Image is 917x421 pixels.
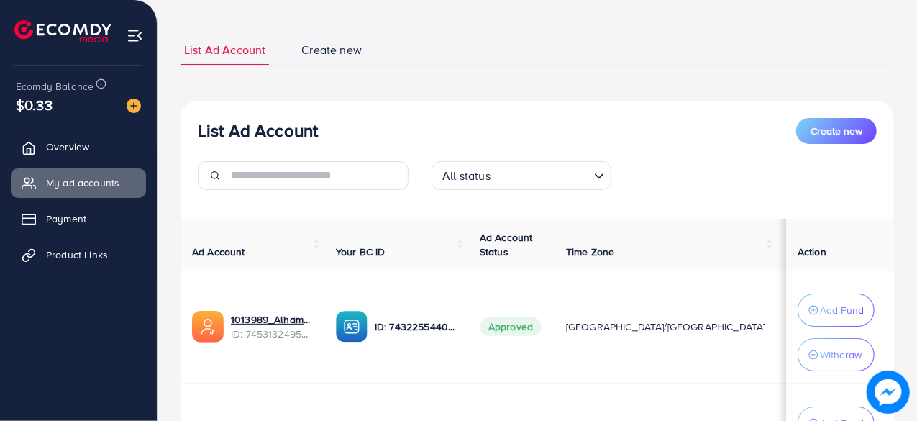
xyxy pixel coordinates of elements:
[231,312,313,327] a: 1013989_Alhamdulillah_1735317642286
[432,161,611,190] div: Search for option
[46,248,108,262] span: Product Links
[46,212,86,226] span: Payment
[16,94,53,115] span: $0.33
[127,27,143,44] img: menu
[231,327,313,341] span: ID: 7453132495568388113
[336,311,368,343] img: ic-ba-acc.ded83a64.svg
[798,294,875,327] button: Add Fund
[184,42,265,58] span: List Ad Account
[11,132,146,161] a: Overview
[127,99,141,113] img: image
[46,176,119,190] span: My ad accounts
[566,320,766,334] span: [GEOGRAPHIC_DATA]/[GEOGRAPHIC_DATA]
[301,42,362,58] span: Create new
[14,20,111,42] img: logo
[798,338,875,371] button: Withdraw
[480,230,533,259] span: Ad Account Status
[811,124,862,138] span: Create new
[231,312,313,342] div: <span class='underline'>1013989_Alhamdulillah_1735317642286</span></br>7453132495568388113
[439,166,493,186] span: All status
[566,245,614,259] span: Time Zone
[11,240,146,269] a: Product Links
[798,245,826,259] span: Action
[867,371,910,414] img: image
[192,311,224,343] img: ic-ads-acc.e4c84228.svg
[46,140,89,154] span: Overview
[796,118,877,144] button: Create new
[198,120,318,141] h3: List Ad Account
[820,302,864,319] p: Add Fund
[11,168,146,197] a: My ad accounts
[336,245,385,259] span: Your BC ID
[375,318,457,335] p: ID: 7432255440681041937
[820,346,862,363] p: Withdraw
[11,204,146,233] a: Payment
[192,245,245,259] span: Ad Account
[16,79,93,94] span: Ecomdy Balance
[495,163,588,186] input: Search for option
[480,317,542,336] span: Approved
